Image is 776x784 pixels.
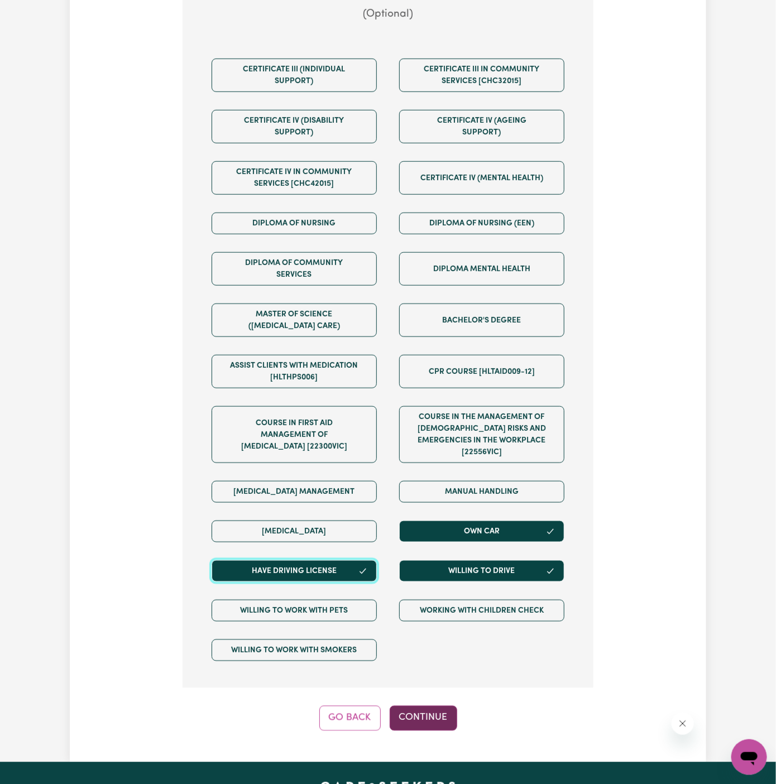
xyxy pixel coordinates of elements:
[200,7,576,23] p: (Optional)
[212,59,377,92] button: Certificate III (Individual Support)
[212,521,377,542] button: [MEDICAL_DATA]
[212,560,377,582] button: Have driving license
[399,161,564,195] button: Certificate IV (Mental Health)
[212,600,377,622] button: Willing to work with pets
[212,252,377,286] button: Diploma of Community Services
[399,521,564,542] button: Own Car
[319,706,381,730] button: Go Back
[399,213,564,234] button: Diploma of Nursing (EEN)
[212,481,377,503] button: [MEDICAL_DATA] Management
[390,706,457,730] button: Continue
[212,110,377,143] button: Certificate IV (Disability Support)
[212,639,377,661] button: Willing to work with smokers
[212,304,377,337] button: Master of Science ([MEDICAL_DATA] Care)
[399,560,564,582] button: Willing to drive
[212,355,377,388] button: Assist clients with medication [HLTHPS006]
[399,481,564,503] button: Manual Handling
[7,8,68,17] span: Need any help?
[399,355,564,388] button: CPR Course [HLTAID009-12]
[399,304,564,337] button: Bachelor's Degree
[731,739,767,775] iframe: Button to launch messaging window
[399,406,564,463] button: Course in the Management of [DEMOGRAPHIC_DATA] Risks and Emergencies in the Workplace [22556VIC]
[399,110,564,143] button: Certificate IV (Ageing Support)
[672,713,694,735] iframe: Close message
[399,252,564,286] button: Diploma Mental Health
[212,406,377,463] button: Course in First Aid Management of [MEDICAL_DATA] [22300VIC]
[399,59,564,92] button: Certificate III in Community Services [CHC32015]
[212,213,377,234] button: Diploma of Nursing
[212,161,377,195] button: Certificate IV in Community Services [CHC42015]
[399,600,564,622] button: Working with Children Check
